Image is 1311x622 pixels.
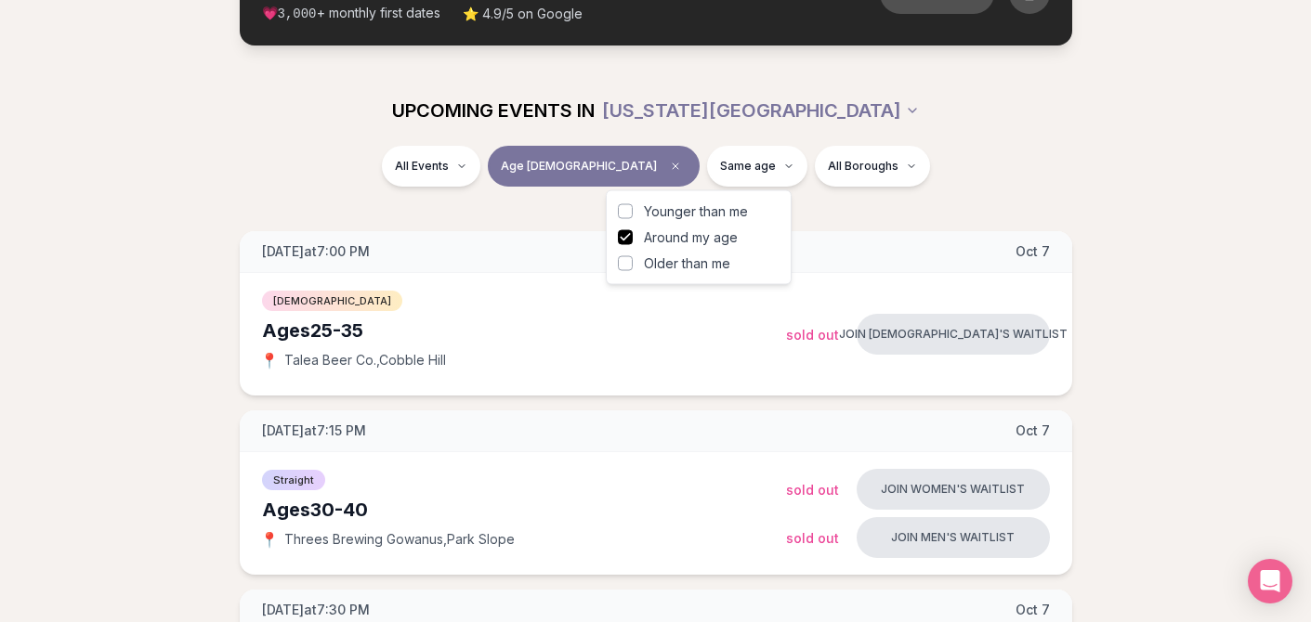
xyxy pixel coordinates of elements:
[602,90,920,131] button: [US_STATE][GEOGRAPHIC_DATA]
[857,469,1050,510] button: Join women's waitlist
[815,146,930,187] button: All Boroughs
[618,230,633,245] button: Around my age
[857,314,1050,355] button: Join [DEMOGRAPHIC_DATA]'s waitlist
[395,159,449,174] span: All Events
[392,97,595,123] span: UPCOMING EVENTS IN
[488,146,700,187] button: Age [DEMOGRAPHIC_DATA]Clear age
[262,353,277,368] span: 📍
[1016,601,1050,619] span: Oct 7
[262,497,786,523] div: Ages 30-40
[1016,421,1050,440] span: Oct 7
[262,317,786,343] div: Ages 25-35
[720,159,776,174] span: Same age
[786,482,839,498] span: Sold Out
[828,159,898,174] span: All Boroughs
[463,5,583,23] span: ⭐ 4.9/5 on Google
[262,291,402,311] span: [DEMOGRAPHIC_DATA]
[284,351,446,369] span: Talea Beer Co. , Cobble Hill
[786,327,839,343] span: Sold Out
[262,242,370,261] span: [DATE] at 7:00 PM
[262,601,370,619] span: [DATE] at 7:30 PM
[278,6,317,21] span: 3,000
[618,204,633,219] button: Younger than me
[1016,242,1050,261] span: Oct 7
[664,155,687,177] span: Clear age
[1248,559,1292,603] div: Open Intercom Messenger
[262,532,277,547] span: 📍
[284,530,515,549] span: Threes Brewing Gowanus , Park Slope
[707,146,807,187] button: Same age
[382,146,480,187] button: All Events
[262,470,325,490] span: Straight
[857,517,1050,558] button: Join men's waitlist
[262,421,366,440] span: [DATE] at 7:15 PM
[644,254,730,273] span: Older than me
[262,4,440,23] span: 💗 + monthly first dates
[644,228,738,247] span: Around my age
[618,256,633,271] button: Older than me
[644,202,748,221] span: Younger than me
[501,159,657,174] span: Age [DEMOGRAPHIC_DATA]
[786,530,839,546] span: Sold Out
